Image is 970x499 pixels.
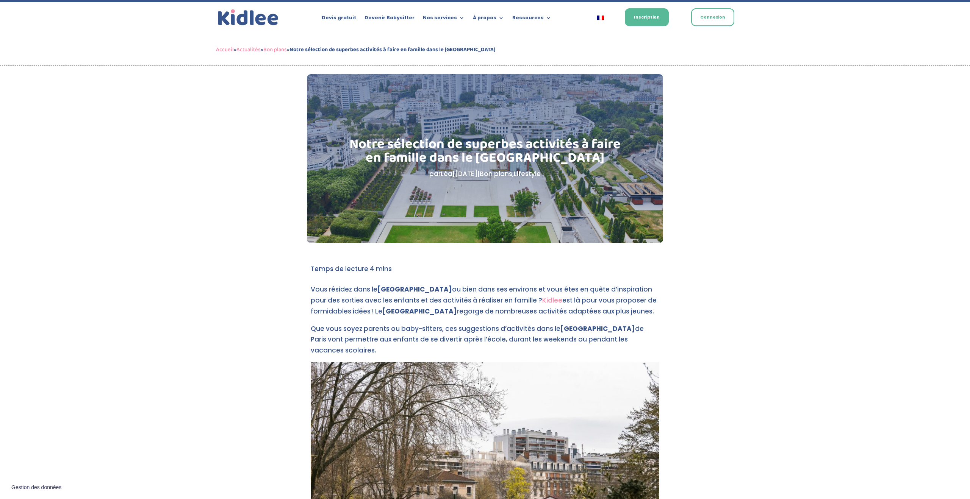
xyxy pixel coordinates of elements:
a: Accueil [216,45,234,54]
a: Actualités [236,45,261,54]
img: Français [597,16,604,20]
a: Connexion [691,8,734,26]
a: Inscription [625,8,669,26]
a: Lifestyle [514,169,541,178]
a: Kidlee [542,296,562,305]
a: À propos [473,15,504,23]
a: Léa [441,169,452,178]
strong: [GEOGRAPHIC_DATA] [560,324,635,333]
a: Devis gratuit [322,15,356,23]
p: par | | , [345,168,625,179]
a: Ressources [512,15,551,23]
a: Devenir Babysitter [365,15,415,23]
img: logo_kidlee_bleu [216,8,280,28]
h1: Notre sélection de superbes activités à faire en famille dans le [GEOGRAPHIC_DATA] [345,137,625,168]
a: Bon plans [263,45,287,54]
strong: Notre sélection de superbes activités à faire en famille dans le [GEOGRAPHIC_DATA] [289,45,495,54]
p: Vous résidez dans le ou bien dans ses environs et vous êtes en quête d’inspiration pour des sorti... [311,284,659,323]
strong: [GEOGRAPHIC_DATA] [377,285,452,294]
a: Bon plans [480,169,512,178]
span: [DATE] [455,169,477,178]
span: » » » [216,45,495,54]
button: Gestion des données [7,480,66,496]
a: Nos services [423,15,465,23]
strong: [GEOGRAPHIC_DATA] [382,307,457,316]
a: Kidlee Logo [216,8,280,28]
span: Gestion des données [11,484,61,491]
p: Que vous soyez parents ou baby-sitters, ces suggestions d’activités dans le de Paris vont permett... [311,323,659,363]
